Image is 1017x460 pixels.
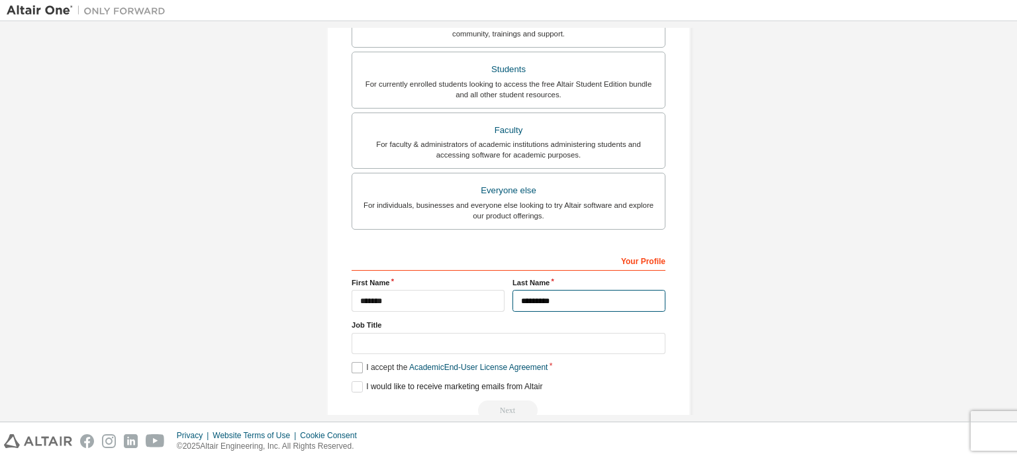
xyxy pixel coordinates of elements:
[360,181,657,200] div: Everyone else
[124,434,138,448] img: linkedin.svg
[352,250,665,271] div: Your Profile
[352,400,665,420] div: Read and acccept EULA to continue
[102,434,116,448] img: instagram.svg
[360,79,657,100] div: For currently enrolled students looking to access the free Altair Student Edition bundle and all ...
[7,4,172,17] img: Altair One
[512,277,665,288] label: Last Name
[146,434,165,448] img: youtube.svg
[360,121,657,140] div: Faculty
[352,381,542,392] label: I would like to receive marketing emails from Altair
[177,441,365,452] p: © 2025 Altair Engineering, Inc. All Rights Reserved.
[360,18,657,39] div: For existing customers looking to access software downloads, HPC resources, community, trainings ...
[352,277,505,288] label: First Name
[213,430,300,441] div: Website Terms of Use
[360,60,657,79] div: Students
[80,434,94,448] img: facebook.svg
[4,434,72,448] img: altair_logo.svg
[409,363,548,372] a: Academic End-User License Agreement
[352,362,548,373] label: I accept the
[360,139,657,160] div: For faculty & administrators of academic institutions administering students and accessing softwa...
[360,200,657,221] div: For individuals, businesses and everyone else looking to try Altair software and explore our prod...
[177,430,213,441] div: Privacy
[300,430,364,441] div: Cookie Consent
[352,320,665,330] label: Job Title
